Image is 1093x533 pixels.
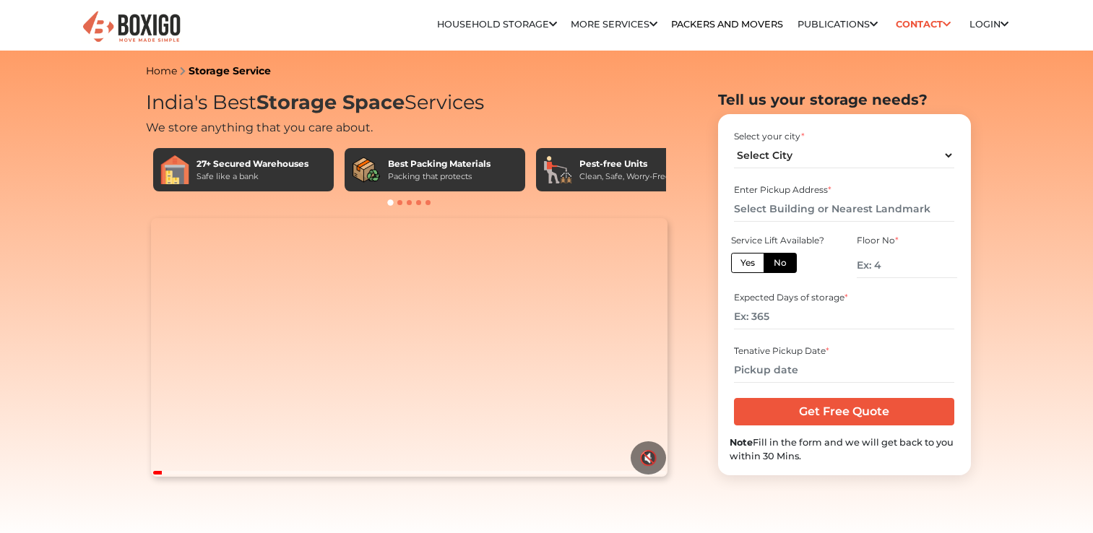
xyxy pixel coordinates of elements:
a: Household Storage [437,19,557,30]
video: Your browser does not support the video tag. [151,218,668,477]
div: Clean, Safe, Worry-Free [579,170,670,183]
div: Expected Days of storage [734,291,954,304]
div: Floor No [857,234,956,247]
label: Yes [731,253,764,273]
img: Boxigo [81,9,182,45]
label: No [764,253,797,273]
b: Note [730,437,753,448]
div: Pest-free Units [579,157,670,170]
div: Enter Pickup Address [734,183,954,196]
input: Ex: 365 [734,304,954,329]
img: 27+ Secured Warehouses [160,155,189,184]
img: Pest-free Units [543,155,572,184]
div: Select your city [734,130,954,143]
div: Fill in the form and we will get back to you within 30 Mins. [730,435,959,463]
input: Get Free Quote [734,398,954,425]
img: Best Packing Materials [352,155,381,184]
a: More services [571,19,657,30]
div: Best Packing Materials [388,157,491,170]
input: Pickup date [734,357,954,383]
a: Login [969,19,1008,30]
a: Publications [798,19,878,30]
span: Storage Space [256,90,405,114]
div: Service Lift Available? [731,234,831,247]
div: Packing that protects [388,170,491,183]
div: 27+ Secured Warehouses [196,157,308,170]
div: Safe like a bank [196,170,308,183]
a: Home [146,64,177,77]
h1: India's Best Services [146,91,673,115]
input: Ex: 4 [857,253,956,278]
input: Select Building or Nearest Landmark [734,196,954,222]
a: Packers and Movers [671,19,783,30]
a: Contact [891,13,956,35]
span: We store anything that you care about. [146,121,373,134]
h2: Tell us your storage needs? [718,91,971,108]
button: 🔇 [631,441,666,474]
div: Tenative Pickup Date [734,344,954,357]
a: Storage Service [189,64,271,77]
